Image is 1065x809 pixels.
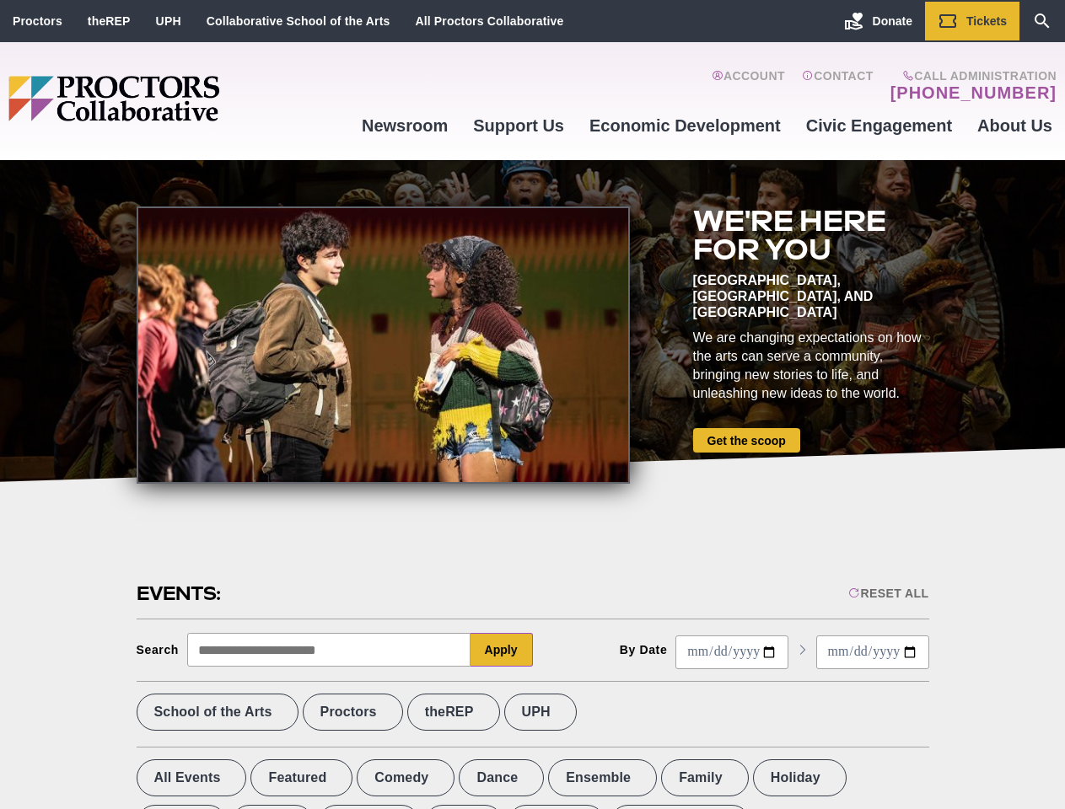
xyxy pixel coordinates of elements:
label: Proctors [303,694,403,731]
a: Support Us [460,103,577,148]
a: Get the scoop [693,428,800,453]
div: By Date [620,643,668,656]
img: Proctors logo [8,76,349,121]
label: School of the Arts [137,694,299,731]
label: Ensemble [548,759,657,796]
a: Tickets [925,2,1019,40]
button: Apply [471,633,533,667]
a: About Us [965,103,1065,148]
a: Account [712,69,785,103]
h2: Events: [137,581,223,607]
span: Donate [873,14,912,28]
a: theREP [88,14,131,28]
label: Featured [250,759,352,796]
a: Proctors [13,14,62,28]
a: All Proctors Collaborative [415,14,563,28]
a: UPH [156,14,181,28]
label: theREP [407,694,500,731]
span: Call Administration [885,69,1057,83]
label: All Events [137,759,247,796]
a: Donate [831,2,925,40]
a: Contact [802,69,874,103]
label: Comedy [357,759,455,796]
a: [PHONE_NUMBER] [890,83,1057,103]
a: Newsroom [349,103,460,148]
span: Tickets [966,14,1007,28]
div: We are changing expectations on how the arts can serve a community, bringing new stories to life,... [693,329,929,403]
h2: We're here for you [693,206,929,264]
label: Family [661,759,749,796]
a: Collaborative School of the Arts [207,14,390,28]
a: Search [1019,2,1065,40]
label: Holiday [753,759,847,796]
label: Dance [459,759,544,796]
label: UPH [504,694,577,731]
div: Search [137,643,180,656]
div: Reset All [848,587,928,600]
a: Civic Engagement [793,103,965,148]
a: Economic Development [577,103,793,148]
div: [GEOGRAPHIC_DATA], [GEOGRAPHIC_DATA], and [GEOGRAPHIC_DATA] [693,272,929,320]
